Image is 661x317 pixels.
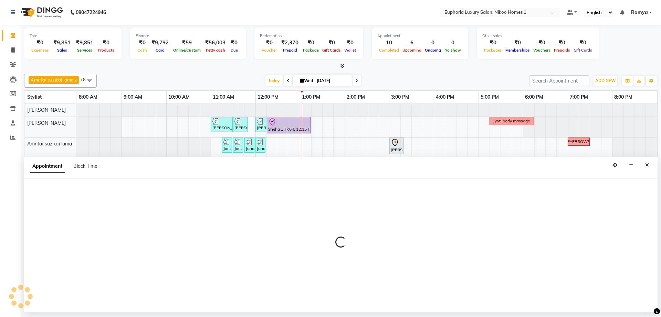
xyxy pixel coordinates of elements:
div: [PERSON_NAME] ., TK02, 11:00 AM-11:30 AM, EP-Instant Clean-Up [212,118,232,131]
a: 4:00 PM [434,92,456,102]
span: Prepaid [281,48,299,53]
a: 10:00 AM [167,92,191,102]
a: 2:00 PM [345,92,367,102]
div: ₹0 [552,39,572,47]
div: EYEBROWS [567,139,590,145]
div: ₹0 [260,39,279,47]
span: Today [265,75,283,86]
span: Voucher [260,48,279,53]
a: 7:00 PM [568,92,590,102]
div: Total [30,33,116,39]
button: ADD NEW [594,76,617,86]
div: ₹9,851 [51,39,73,47]
span: Amrita( suzika) lama [31,77,74,83]
span: +8 [80,77,91,82]
div: ₹9,851 [73,39,96,47]
div: ₹0 [482,39,504,47]
span: Block Time [73,163,97,169]
div: ₹0 [504,39,532,47]
span: Sales [55,48,69,53]
img: logo [18,3,65,22]
div: ₹0 [572,39,594,47]
a: 12:00 PM [256,92,280,102]
a: 1:00 PM [300,92,322,102]
div: 6 [401,39,423,47]
a: 5:00 PM [479,92,501,102]
div: ₹59 [171,39,202,47]
span: Services [75,48,94,53]
a: x [74,77,77,83]
span: Package [301,48,321,53]
div: [PERSON_NAME] ., TK02, 11:30 AM-11:50 AM, EP-Face & Neck Bleach/Detan [234,118,247,131]
div: jyoti body massage [494,118,530,124]
span: Wallet [343,48,358,53]
span: Products [96,48,116,53]
div: Janani ., TK01, 11:30 AM-11:35 AM, EP-Half Legs Catridge Wax [234,139,242,152]
span: Ongoing [423,48,443,53]
div: Janani ., TK01, 11:45 AM-11:50 AM, EP-Under Arms Intimate [245,139,254,152]
div: ₹0 [301,39,321,47]
div: ₹56,003 [202,39,228,47]
span: Amrita( suzika) lama [27,141,72,147]
span: [PERSON_NAME] [27,107,66,113]
span: Completed [377,48,401,53]
b: 08047224946 [76,3,106,22]
div: Janani ., TK01, 12:00 PM-12:05 PM, EP-Tefiti Coffee Pedi [256,139,265,152]
div: ₹2,370 [279,39,301,47]
div: Sneha ., TK04, 12:15 PM-01:15 PM, EP-Aroma Massage (Aroma Oil) 45+15 [267,118,310,132]
div: ₹0 [343,39,358,47]
span: Vouchers [532,48,552,53]
span: Gift Cards [572,48,594,53]
input: 2025-09-03 [315,76,349,86]
div: ₹9,792 [149,39,171,47]
a: 6:00 PM [523,92,545,102]
div: 10 [377,39,401,47]
a: 9:00 AM [122,92,144,102]
span: Ramya [631,9,648,16]
div: ₹0 [30,39,51,47]
span: Online/Custom [171,48,202,53]
div: [PERSON_NAME] ., TK03, 03:00 PM-03:20 PM, EL-Eyebrows Threading [390,139,403,153]
span: [PERSON_NAME] [27,120,66,126]
div: Janani ., TK01, 11:15 AM-11:20 AM, EP-Full Arms Catridge Wax [223,139,231,152]
a: 8:00 AM [77,92,99,102]
div: [PERSON_NAME] ., TK02, 12:00 PM-12:15 PM, EP-Artistic Cut - Senior Stylist [256,118,266,131]
span: ADD NEW [595,78,616,83]
div: Redemption [260,33,358,39]
div: ₹0 [136,39,149,47]
span: Cash [136,48,149,53]
span: Packages [482,48,504,53]
a: 3:00 PM [389,92,411,102]
div: Other sales [482,33,594,39]
button: Close [642,160,652,171]
span: Appointment [30,160,65,173]
span: Gift Cards [321,48,343,53]
div: ₹0 [321,39,343,47]
span: Memberships [504,48,532,53]
span: No show [443,48,463,53]
span: Prepaids [552,48,572,53]
div: ₹0 [228,39,240,47]
span: Due [229,48,240,53]
div: Appointment [377,33,463,39]
a: 8:00 PM [612,92,634,102]
div: Finance [136,33,240,39]
div: 0 [443,39,463,47]
span: Expenses [30,48,51,53]
span: Wed [298,78,315,83]
a: 11:00 AM [211,92,236,102]
span: Stylist [27,94,42,100]
div: ₹0 [532,39,552,47]
input: Search Appointment [529,75,589,86]
span: Petty cash [204,48,227,53]
span: Upcoming [401,48,423,53]
div: 0 [423,39,443,47]
span: Card [154,48,166,53]
div: ₹0 [96,39,116,47]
